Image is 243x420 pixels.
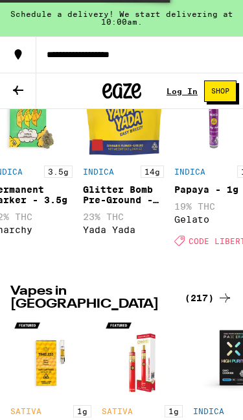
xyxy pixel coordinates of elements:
[174,167,205,176] p: INDICA
[204,80,237,102] button: Shop
[102,407,133,415] p: SATIVA
[83,78,164,253] div: Open page for Glitter Bomb Pre-Ground - 14g from Yada Yada
[167,87,198,95] a: Log In
[165,405,183,417] p: 1g
[83,78,164,159] img: Yada Yada - Glitter Bomb Pre-Ground - 14g
[10,285,178,311] h2: Vapes in [GEOGRAPHIC_DATA]
[83,167,114,176] p: INDICA
[83,184,164,205] div: Glitter Bomb Pre-Ground - 14g
[44,166,73,178] p: 3.5g
[10,317,91,399] img: Timeless - Maui Wowie - 1g
[73,405,91,417] p: 1g
[198,80,243,102] a: Shop
[141,166,164,178] p: 14g
[83,212,164,222] p: 23% THC
[102,317,183,399] img: DIME - Strawberry Cough Signature AIO - 1g
[10,407,41,415] p: SATIVA
[211,88,229,95] span: Shop
[185,290,233,306] a: (217)
[193,407,224,415] p: INDICA
[83,225,164,235] div: Yada Yada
